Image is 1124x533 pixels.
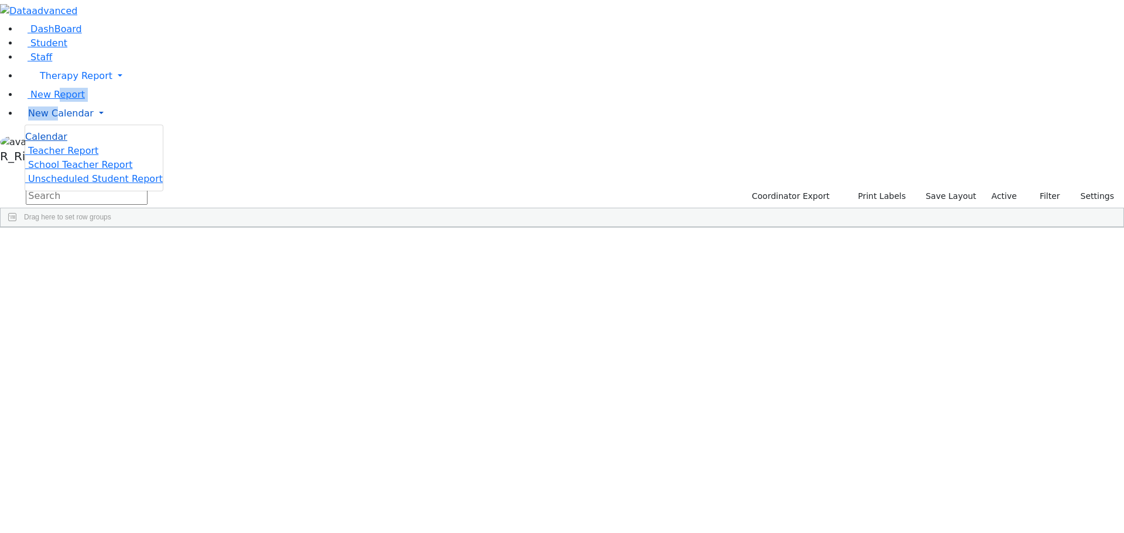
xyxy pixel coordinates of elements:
button: Filter [1024,187,1065,205]
button: Settings [1065,187,1119,205]
input: Search [26,187,148,205]
span: Teacher Report [28,145,98,156]
span: Staff [30,51,52,63]
a: Teacher Report [25,145,98,156]
span: Unscheduled Student Report [28,173,163,184]
a: Calendar [25,130,67,144]
a: School Teacher Report [25,159,132,170]
a: New Calendar [19,102,1124,125]
span: Student [30,37,67,49]
span: New Report [30,89,85,100]
button: Save Layout [920,187,981,205]
a: Student [19,37,67,49]
span: DashBoard [30,23,82,35]
a: Therapy Report [19,64,1124,88]
ul: Therapy Report [25,125,163,191]
span: Calendar [25,131,67,142]
button: Print Labels [844,187,911,205]
span: New Calendar [28,108,94,119]
a: DashBoard [19,23,82,35]
span: School Teacher Report [28,159,132,170]
label: Active [986,187,1022,205]
a: Staff [19,51,52,63]
button: Coordinator Export [744,187,835,205]
a: New Report [19,89,85,100]
span: Therapy Report [40,70,112,81]
a: Unscheduled Student Report [25,173,163,184]
span: Drag here to set row groups [24,213,111,221]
